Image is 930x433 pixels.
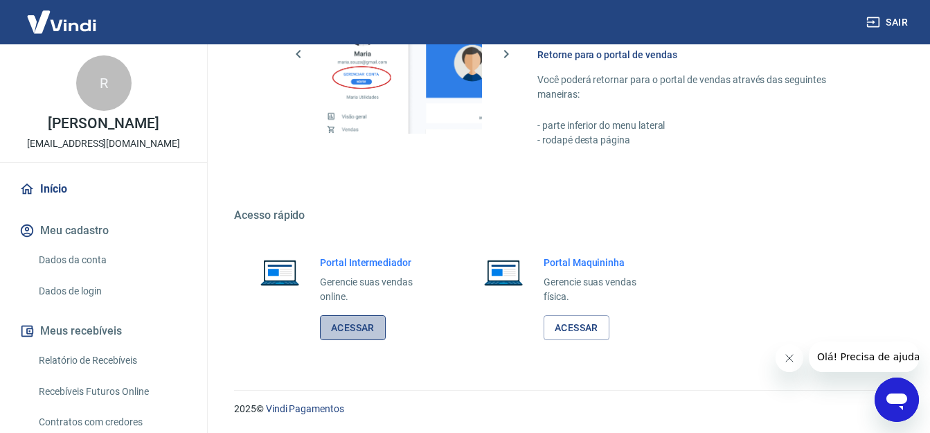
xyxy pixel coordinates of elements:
[76,55,132,111] div: R
[266,403,344,414] a: Vindi Pagamentos
[8,10,116,21] span: Olá! Precisa de ajuda?
[537,118,864,133] p: - parte inferior do menu lateral
[234,402,897,416] p: 2025 ©
[776,344,803,372] iframe: Fechar mensagem
[544,315,609,341] a: Acessar
[537,73,864,102] p: Você poderá retornar para o portal de vendas através das seguintes maneiras:
[33,246,190,274] a: Dados da conta
[33,346,190,375] a: Relatório de Recebíveis
[17,174,190,204] a: Início
[33,378,190,406] a: Recebíveis Futuros Online
[320,315,386,341] a: Acessar
[544,275,656,304] p: Gerencie suas vendas física.
[864,10,913,35] button: Sair
[544,256,656,269] h6: Portal Maquininha
[809,342,919,372] iframe: Mensagem da empresa
[17,316,190,346] button: Meus recebíveis
[17,215,190,246] button: Meu cadastro
[320,256,433,269] h6: Portal Intermediador
[33,277,190,306] a: Dados de login
[320,275,433,304] p: Gerencie suas vendas online.
[27,136,180,151] p: [EMAIL_ADDRESS][DOMAIN_NAME]
[537,133,864,148] p: - rodapé desta página
[48,116,159,131] p: [PERSON_NAME]
[537,48,864,62] h6: Retorne para o portal de vendas
[474,256,533,289] img: Imagem de um notebook aberto
[17,1,107,43] img: Vindi
[251,256,309,289] img: Imagem de um notebook aberto
[234,209,897,222] h5: Acesso rápido
[875,378,919,422] iframe: Botão para abrir a janela de mensagens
